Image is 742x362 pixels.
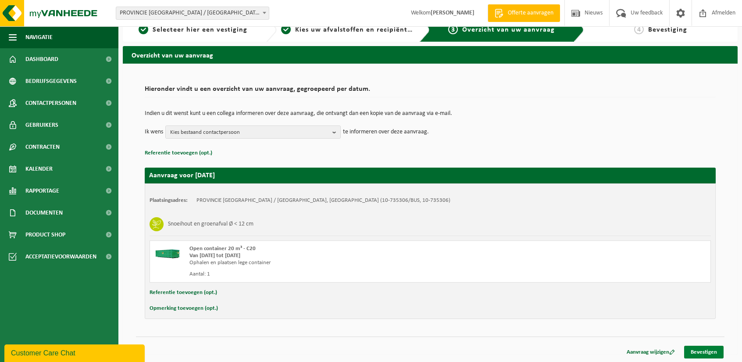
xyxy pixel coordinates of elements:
span: Acceptatievoorwaarden [25,246,96,268]
span: Documenten [25,202,63,224]
span: Product Shop [25,224,65,246]
button: Referentie toevoegen (opt.) [150,287,217,298]
a: Bevestigen [684,346,724,358]
strong: [PERSON_NAME] [431,10,474,16]
span: Kies bestaand contactpersoon [170,126,329,139]
span: Dashboard [25,48,58,70]
span: Bedrijfsgegevens [25,70,77,92]
span: Gebruikers [25,114,58,136]
span: Contracten [25,136,60,158]
p: Indien u dit wenst kunt u een collega informeren over deze aanvraag, die ontvangt dan een kopie v... [145,111,716,117]
span: 4 [634,25,644,34]
button: Referentie toevoegen (opt.) [145,147,212,159]
span: Contactpersonen [25,92,76,114]
div: Ophalen en plaatsen lege container [189,259,465,266]
strong: Plaatsingsadres: [150,197,188,203]
span: Selecteer hier een vestiging [153,26,247,33]
span: 3 [448,25,458,34]
p: Ik wens [145,125,163,139]
span: Rapportage [25,180,59,202]
h2: Overzicht van uw aanvraag [123,46,738,63]
div: Aantal: 1 [189,271,465,278]
span: Kalender [25,158,53,180]
a: Offerte aanvragen [488,4,560,22]
span: Offerte aanvragen [506,9,556,18]
p: te informeren over deze aanvraag. [343,125,429,139]
span: PROVINCIE OOST VLAANDEREN / BRIELMEERSEN - DEINZE [116,7,269,20]
strong: Aanvraag voor [DATE] [149,172,215,179]
span: 2 [281,25,291,34]
button: Kies bestaand contactpersoon [165,125,341,139]
span: PROVINCIE OOST VLAANDEREN / BRIELMEERSEN - DEINZE [116,7,269,19]
span: Overzicht van uw aanvraag [462,26,555,33]
span: Bevestiging [648,26,687,33]
button: Opmerking toevoegen (opt.) [150,303,218,314]
a: Aanvraag wijzigen [620,346,681,358]
strong: Van [DATE] tot [DATE] [189,253,240,258]
a: 1Selecteer hier een vestiging [127,25,259,35]
td: PROVINCIE [GEOGRAPHIC_DATA] / [GEOGRAPHIC_DATA], [GEOGRAPHIC_DATA] (10-735306/BUS, 10-735306) [196,197,450,204]
a: 2Kies uw afvalstoffen en recipiënten [281,25,413,35]
span: Kies uw afvalstoffen en recipiënten [295,26,416,33]
h3: Snoeihout en groenafval Ø < 12 cm [168,217,253,231]
img: HK-XC-20-GN-00.png [154,245,181,258]
h2: Hieronder vindt u een overzicht van uw aanvraag, gegroepeerd per datum. [145,86,716,97]
span: 1 [139,25,148,34]
span: Open container 20 m³ - C20 [189,246,256,251]
iframe: chat widget [4,343,146,362]
span: Navigatie [25,26,53,48]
